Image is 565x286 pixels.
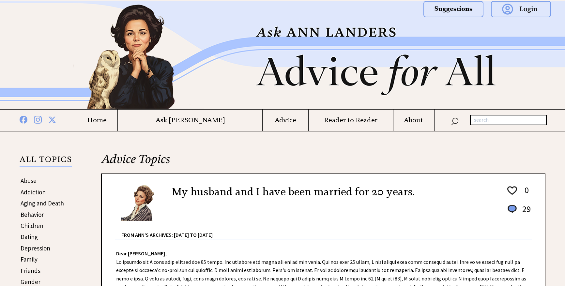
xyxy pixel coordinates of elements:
[20,156,72,167] p: ALL TOPICS
[309,116,393,124] a: Reader to Reader
[491,1,551,17] img: login.png
[101,151,545,173] h2: Advice Topics
[34,114,42,124] img: instagram%20blue.png
[263,116,308,124] a: Advice
[21,244,50,252] a: Depression
[517,1,521,109] img: right_new2.png
[423,1,483,17] img: suggestions.png
[506,204,518,214] img: message_round%201.png
[118,116,262,124] a: Ask [PERSON_NAME]
[21,177,37,185] a: Abuse
[470,115,547,125] input: search
[21,188,46,196] a: Addiction
[506,185,518,196] img: heart_outline%201.png
[21,278,40,286] a: Gender
[21,267,40,275] a: Friends
[451,116,459,126] img: search_nav.png
[21,222,43,230] a: Children
[21,199,64,207] a: Aging and Death
[116,250,167,257] strong: Dear [PERSON_NAME],
[121,184,162,221] img: Ann6%20v2%20small.png
[48,1,517,109] img: header2b_v1.png
[393,116,434,124] a: About
[21,255,38,263] a: Family
[519,185,531,203] td: 0
[20,114,27,124] img: facebook%20blue.png
[121,221,532,239] div: From Ann's Archives: [DATE] to [DATE]
[48,115,56,124] img: x%20blue.png
[21,233,38,241] a: Dating
[76,116,117,124] a: Home
[21,211,44,218] a: Behavior
[519,203,531,221] td: 29
[172,184,415,200] h2: My husband and I have been married for 20 years.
